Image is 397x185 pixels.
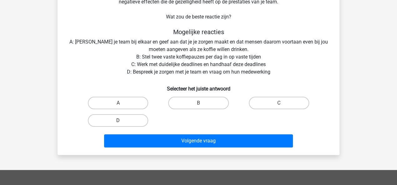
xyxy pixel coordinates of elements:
[68,81,329,92] h6: Selecteer het juiste antwoord
[249,97,309,109] label: C
[168,97,229,109] label: B
[88,97,148,109] label: A
[88,114,148,127] label: D
[104,134,293,147] button: Volgende vraag
[68,28,329,36] h5: Mogelijke reacties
